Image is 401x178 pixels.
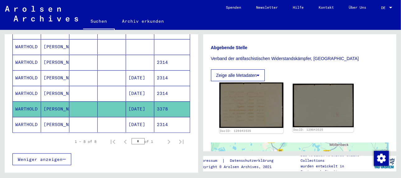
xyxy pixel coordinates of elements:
mat-cell: WARTHOLD [13,86,41,101]
mat-cell: WARTHOLD [13,39,41,54]
mat-cell: [PERSON_NAME] [41,39,69,54]
a: Suchen [83,14,115,30]
img: Arolsen_neg.svg [5,6,78,21]
span: Weniger anzeigen [18,157,63,162]
mat-cell: 2314 [154,86,190,101]
button: First page [107,135,119,148]
mat-cell: [PERSON_NAME] [41,117,69,132]
p: Die Arolsen Archives Online-Collections [301,152,372,163]
button: Last page [175,135,188,148]
mat-cell: WARTHOLD [13,70,41,86]
a: DocID: 129643535 [293,128,323,131]
p: Verband der antifaschistischen Widerstandskämpfer, [GEOGRAPHIC_DATA] [211,55,389,62]
a: DocID: 129643535 [220,129,251,133]
a: Archiv erkunden [115,14,172,29]
mat-cell: 3378 [154,101,190,117]
span: DE [381,6,388,10]
div: 1 – 8 of 8 [75,139,97,144]
p: Copyright © Arolsen Archives, 2021 [198,164,281,170]
img: Zustimmung ändern [374,151,389,166]
mat-cell: 2314 [154,70,190,86]
img: 002.jpg [293,84,354,127]
img: 001.jpg [219,82,283,128]
mat-cell: WARTHOLD [13,55,41,70]
div: of 1 [132,138,163,144]
mat-cell: [PERSON_NAME] [41,86,69,101]
b: Abgebende Stelle [211,45,247,50]
a: Datenschutzerklärung [225,157,281,164]
mat-cell: WARTHOLD [13,117,41,132]
mat-cell: [DATE] [126,101,154,117]
mat-cell: [DATE] [126,86,154,101]
mat-cell: [DATE] [126,70,154,86]
mat-cell: [PERSON_NAME] [41,55,69,70]
button: Weniger anzeigen [12,153,71,165]
button: Next page [163,135,175,148]
p: wurden entwickelt in Partnerschaft mit [301,163,372,175]
button: Previous page [119,135,132,148]
mat-cell: WARTHOLD [13,101,41,117]
a: Impressum [198,157,222,164]
button: Zeige alle Metadaten [211,69,265,81]
mat-cell: 2314 [154,55,190,70]
mat-cell: 2314 [154,117,190,132]
mat-cell: [PERSON_NAME] [41,70,69,86]
img: yv_logo.png [373,156,396,171]
mat-cell: [DATE] [126,117,154,132]
mat-cell: [PERSON_NAME] [41,101,69,117]
div: | [198,157,281,164]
